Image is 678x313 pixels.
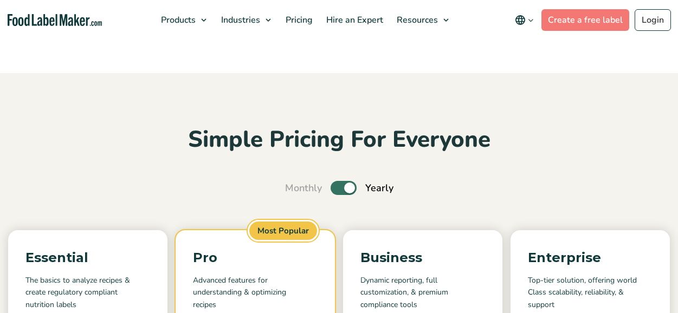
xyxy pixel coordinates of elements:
span: Monthly [285,181,322,195]
label: Toggle [331,181,357,195]
p: Essential [25,247,150,268]
p: Enterprise [528,247,653,268]
span: Hire an Expert [323,14,384,26]
p: Top-tier solution, offering world Class scalability, reliability, & support [528,275,653,311]
a: Create a free label [541,9,629,31]
a: Login [635,9,671,31]
span: Most Popular [248,220,319,242]
p: Business [360,247,485,268]
span: Industries [218,14,261,26]
p: Dynamic reporting, full customization, & premium compliance tools [360,275,485,311]
span: Resources [393,14,439,26]
h2: Simple Pricing For Everyone [8,125,670,155]
p: The basics to analyze recipes & create regulatory compliant nutrition labels [25,275,150,311]
p: Pro [193,247,318,268]
span: Products [158,14,197,26]
span: Pricing [282,14,314,26]
p: Advanced features for understanding & optimizing recipes [193,275,318,311]
span: Yearly [365,181,393,195]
